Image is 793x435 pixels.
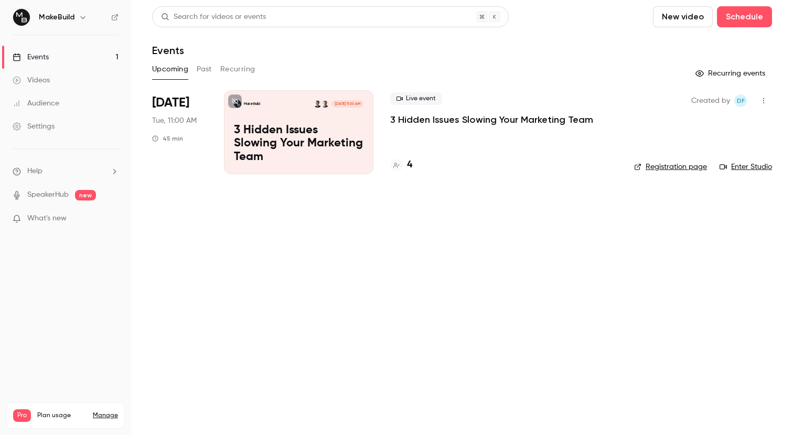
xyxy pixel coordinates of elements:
img: Tim Janes [322,100,329,108]
span: [DATE] 11:00 AM [331,100,363,108]
span: Dan Foster [734,94,747,107]
span: new [75,190,96,200]
div: Sep 9 Tue, 11:00 AM (Europe/London) [152,90,207,174]
div: Settings [13,121,55,132]
h4: 4 [407,158,412,172]
button: Upcoming [152,61,188,78]
iframe: Noticeable Trigger [106,214,119,224]
button: Past [197,61,212,78]
button: Recurring [220,61,255,78]
p: 3 Hidden Issues Slowing Your Marketing Team [234,124,363,164]
a: 3 Hidden Issues Slowing Your Marketing Team [390,113,593,126]
a: 4 [390,158,412,172]
span: DF [737,94,745,107]
img: MakeBuild [13,9,30,26]
div: 45 min [152,134,183,143]
p: MakeBuild [244,101,260,107]
div: Search for videos or events [161,12,266,23]
a: Manage [93,411,118,420]
div: Videos [13,75,50,86]
li: help-dropdown-opener [13,166,119,177]
a: 3 Hidden Issues Slowing Your Marketing TeamMakeBuildTim JanesDan Foster[DATE] 11:00 AM3 Hidden Is... [224,90,373,174]
a: SpeakerHub [27,189,69,200]
button: Recurring events [691,65,772,82]
span: Tue, 11:00 AM [152,115,197,126]
button: New video [653,6,713,27]
h6: MakeBuild [39,12,74,23]
span: Plan usage [37,411,87,420]
a: Enter Studio [720,162,772,172]
span: [DATE] [152,94,189,111]
img: Dan Foster [314,100,321,108]
a: Registration page [634,162,707,172]
span: Pro [13,409,31,422]
button: Schedule [717,6,772,27]
h1: Events [152,44,184,57]
span: Live event [390,92,442,105]
span: What's new [27,213,67,224]
span: Help [27,166,42,177]
div: Events [13,52,49,62]
div: Audience [13,98,59,109]
span: Created by [691,94,730,107]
